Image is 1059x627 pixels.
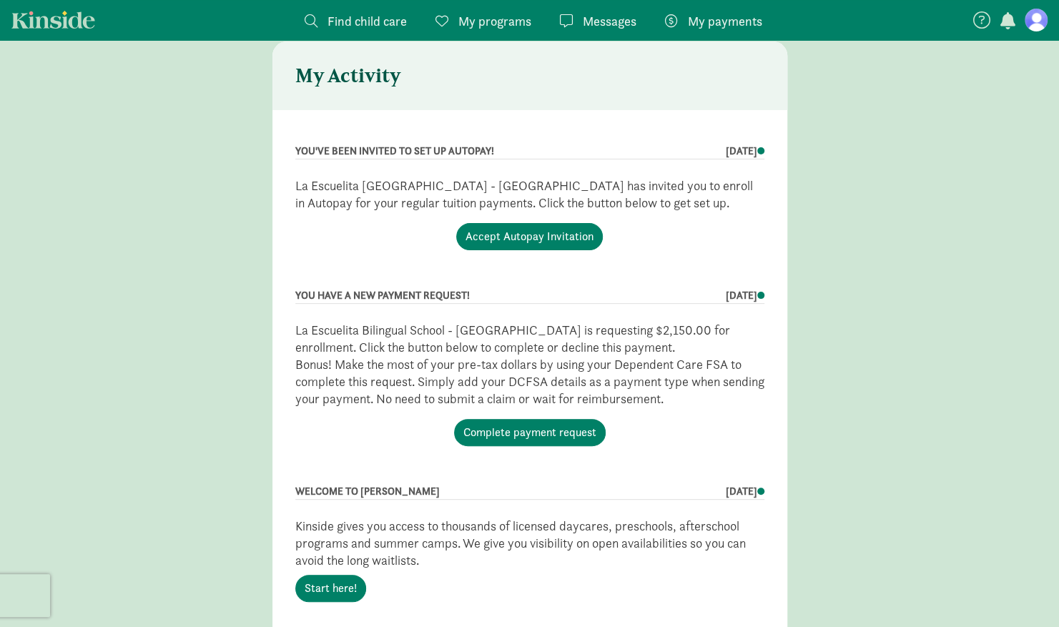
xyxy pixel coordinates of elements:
[458,11,531,31] span: My programs
[11,11,95,29] a: Kinside
[726,144,764,159] div: [DATE]
[456,223,603,250] a: Accept Autopay Invitation
[327,11,407,31] span: Find child care
[295,177,764,250] p: La Escuelita [GEOGRAPHIC_DATA] - [GEOGRAPHIC_DATA] has invited you to enroll in Autopay for your ...
[295,575,366,602] a: Start here!
[688,11,762,31] span: My payments
[295,288,470,303] div: YOU HAVE A NEW PAYMENT REQUEST!
[583,11,636,31] span: Messages
[295,484,440,499] div: WELCOME TO [PERSON_NAME]
[454,419,606,446] a: Complete payment request
[295,144,494,159] div: YOU'VE BEEN INVITED TO SET UP AUTOPAY!
[295,64,401,87] h4: My Activity
[295,518,764,569] p: Kinside gives you access to thousands of licensed daycares, preschools, afterschool programs and ...
[726,484,764,499] div: [DATE]
[295,322,764,446] p: La Escuelita Bilingual School - [GEOGRAPHIC_DATA] is requesting $2,150.00 for enrollment. Click t...
[726,288,764,303] div: [DATE]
